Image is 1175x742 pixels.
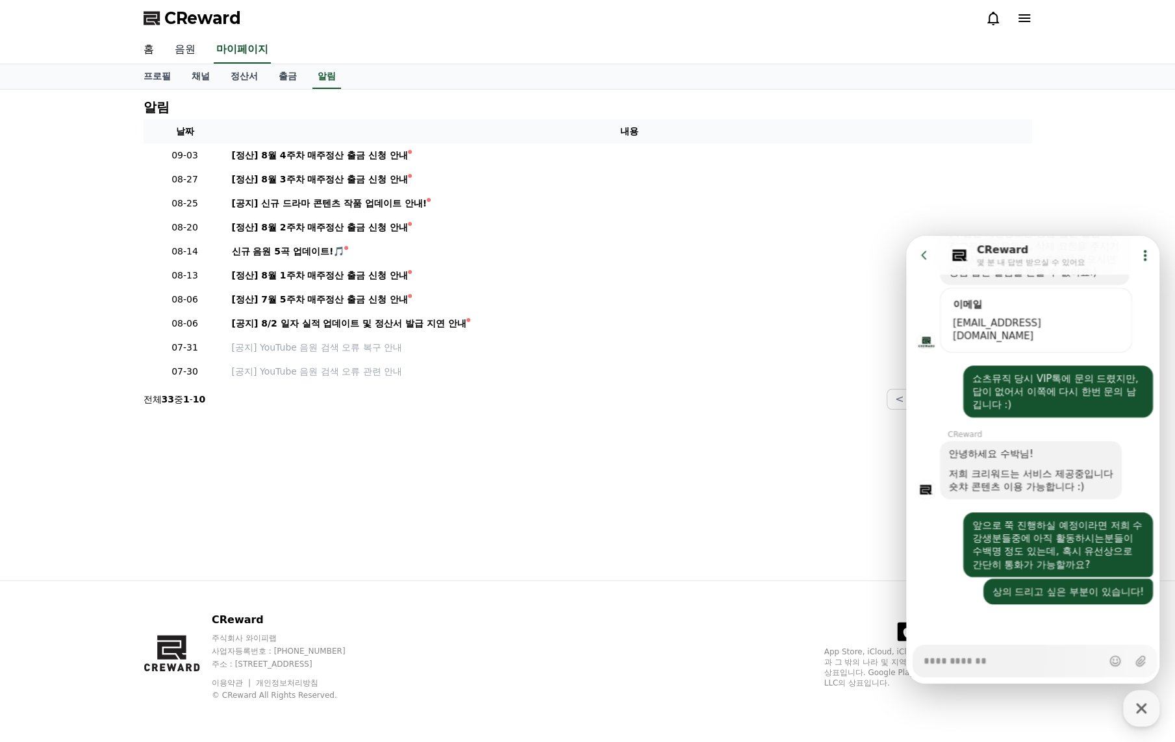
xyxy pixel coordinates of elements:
[232,221,409,234] div: [정산] 8월 2주차 매주정산 출금 신청 안내
[232,245,1027,258] a: 신규 음원 5곡 업데이트!🎵
[232,365,1027,378] a: [공지] YouTube 음원 검색 오류 관련 안내
[162,394,174,404] strong: 33
[144,393,206,406] p: 전체 중 -
[232,149,1027,162] a: [정산] 8월 4주차 매주정산 출금 신청 안내
[149,293,221,306] p: 08-06
[183,394,190,404] strong: 1
[149,269,221,282] p: 08-13
[164,36,206,64] a: 음원
[256,678,318,687] a: 개인정보처리방침
[212,612,370,628] p: CReward
[149,317,221,330] p: 08-06
[164,8,241,29] span: CReward
[232,245,345,258] div: 신규 음원 5곡 업데이트!🎵
[149,149,221,162] p: 09-03
[212,690,370,700] p: © CReward All Rights Reserved.
[232,293,1027,306] a: [정산] 7월 5주차 매주정산 출금 신청 안내
[232,341,1027,354] a: [공지] YouTube 음원 검색 오류 복구 안내
[133,36,164,64] a: 홈
[232,221,1027,234] a: [정산] 8월 2주차 매주정산 출금 신청 안내
[232,173,1027,186] a: [정산] 8월 3주차 매주정산 출금 신청 안내
[212,659,370,669] p: 주소 : [STREET_ADDRESS]
[212,678,253,687] a: 이용약관
[312,64,341,89] a: 알림
[144,8,241,29] a: CReward
[887,389,912,410] button: <
[149,245,221,258] p: 08-14
[133,64,181,89] a: 프로필
[214,36,271,64] a: 마이페이지
[232,269,409,282] div: [정산] 8월 1주차 매주정산 출금 신청 안내
[149,173,221,186] p: 08-27
[232,197,1027,210] a: [공지] 신규 드라마 콘텐츠 작품 업데이트 안내!
[149,341,221,354] p: 07-31
[212,646,370,656] p: 사업자등록번호 : [PHONE_NUMBER]
[181,64,220,89] a: 채널
[144,119,227,143] th: 날짜
[220,64,268,89] a: 정산서
[149,365,221,378] p: 07-30
[232,317,466,330] div: [공지] 8/2 일자 실적 업데이트 및 정산서 발급 지연 안내
[232,149,409,162] div: [정산] 8월 4주차 매주정산 출금 신청 안내
[149,221,221,234] p: 08-20
[232,197,427,210] div: [공지] 신규 드라마 콘텐츠 작품 업데이트 안내!
[906,236,1159,684] iframe: Channel chat
[149,197,221,210] p: 08-25
[232,293,409,306] div: [정산] 7월 5주차 매주정산 출금 신청 안내
[227,119,1032,143] th: 내용
[212,633,370,643] p: 주식회사 와이피랩
[144,100,170,114] h4: 알림
[232,317,1027,330] a: [공지] 8/2 일자 실적 업데이트 및 정산서 발급 지연 안내
[232,269,1027,282] a: [정산] 8월 1주차 매주정산 출금 신청 안내
[193,394,205,404] strong: 10
[268,64,307,89] a: 출금
[232,173,409,186] div: [정산] 8월 3주차 매주정산 출금 신청 안내
[824,647,1032,688] p: App Store, iCloud, iCloud Drive 및 iTunes Store는 미국과 그 밖의 나라 및 지역에서 등록된 Apple Inc.의 서비스 상표입니다. Goo...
